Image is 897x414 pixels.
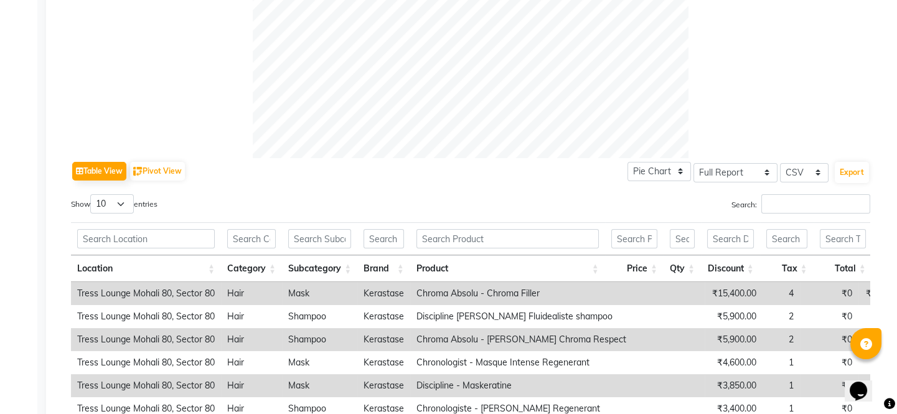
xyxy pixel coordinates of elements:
[705,305,763,328] td: ₹5,900.00
[130,162,185,181] button: Pivot View
[763,351,800,374] td: 1
[705,282,763,305] td: ₹15,400.00
[705,351,763,374] td: ₹4,600.00
[820,229,866,248] input: Search Total
[705,374,763,397] td: ₹3,850.00
[221,255,282,282] th: Category: activate to sort column ascending
[800,351,858,374] td: ₹0
[133,167,143,176] img: pivot.png
[611,229,657,248] input: Search Price
[835,162,869,183] button: Export
[800,282,858,305] td: ₹0
[357,282,410,305] td: Kerastase
[410,255,605,282] th: Product: activate to sort column ascending
[763,282,800,305] td: 4
[357,328,410,351] td: Kerastase
[282,374,357,397] td: Mask
[364,229,403,248] input: Search Brand
[282,255,357,282] th: Subcategory: activate to sort column ascending
[357,351,410,374] td: Kerastase
[705,328,763,351] td: ₹5,900.00
[763,328,800,351] td: 2
[410,282,705,305] td: Chroma Absolu - Chroma Filler
[71,374,221,397] td: Tress Lounge Mohali 80, Sector 80
[282,351,357,374] td: Mask
[670,229,695,248] input: Search Qty
[357,305,410,328] td: Kerastase
[71,282,221,305] td: Tress Lounge Mohali 80, Sector 80
[282,282,357,305] td: Mask
[288,229,351,248] input: Search Subcategory
[800,305,858,328] td: ₹0
[221,328,282,351] td: Hair
[90,194,134,214] select: Showentries
[71,255,221,282] th: Location: activate to sort column ascending
[357,374,410,397] td: Kerastase
[410,351,705,374] td: Chronologist - Masque Intense Regenerant
[221,351,282,374] td: Hair
[845,364,885,402] iframe: chat widget
[664,255,701,282] th: Qty: activate to sort column ascending
[416,229,599,248] input: Search Product
[357,255,410,282] th: Brand: activate to sort column ascending
[410,374,705,397] td: Discipline - Maskeratine
[731,194,870,214] label: Search:
[221,305,282,328] td: Hair
[71,328,221,351] td: Tress Lounge Mohali 80, Sector 80
[800,374,858,397] td: ₹0
[605,255,664,282] th: Price: activate to sort column ascending
[766,229,807,248] input: Search Tax
[77,229,215,248] input: Search Location
[71,194,157,214] label: Show entries
[227,229,276,248] input: Search Category
[800,328,858,351] td: ₹0
[282,305,357,328] td: Shampoo
[71,305,221,328] td: Tress Lounge Mohali 80, Sector 80
[763,374,800,397] td: 1
[760,255,814,282] th: Tax: activate to sort column ascending
[707,229,754,248] input: Search Discount
[410,328,705,351] td: Chroma Absolu - [PERSON_NAME] Chroma Respect
[763,305,800,328] td: 2
[72,162,126,181] button: Table View
[282,328,357,351] td: Shampoo
[221,282,282,305] td: Hair
[701,255,760,282] th: Discount: activate to sort column ascending
[814,255,872,282] th: Total: activate to sort column ascending
[221,374,282,397] td: Hair
[761,194,870,214] input: Search:
[410,305,705,328] td: Discipline [PERSON_NAME] Fluidealiste shampoo
[71,351,221,374] td: Tress Lounge Mohali 80, Sector 80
